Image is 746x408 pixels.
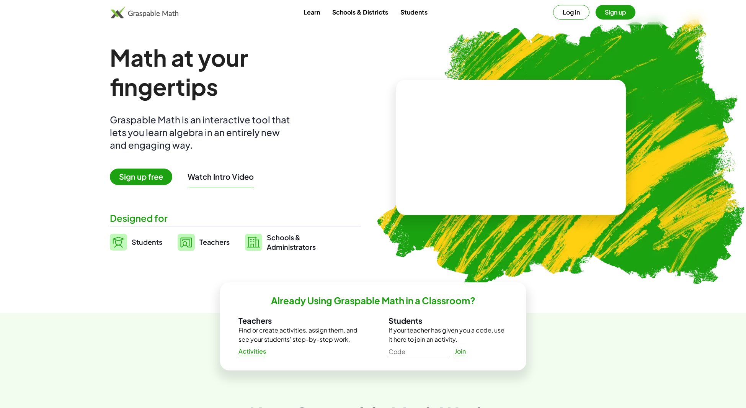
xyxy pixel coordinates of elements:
[245,233,316,252] a: Schools &Administrators
[245,234,262,251] img: svg%3e
[178,234,195,251] img: svg%3e
[267,233,316,252] span: Schools & Administrators
[297,5,326,19] a: Learn
[389,326,508,344] p: If your teacher has given you a code, use it here to join an activity.
[110,233,162,252] a: Students
[394,5,434,19] a: Students
[199,238,230,246] span: Teachers
[110,169,172,185] span: Sign up free
[188,172,254,182] button: Watch Intro Video
[326,5,394,19] a: Schools & Districts
[178,233,230,252] a: Teachers
[238,347,266,356] span: Activities
[110,212,361,224] div: Designed for
[389,316,508,326] h3: Students
[238,316,358,326] h3: Teachers
[238,326,358,344] p: Find or create activities, assign them, and see your students' step-by-step work.
[132,238,162,246] span: Students
[448,344,473,358] a: Join
[110,234,127,251] img: svg%3e
[596,5,635,20] button: Sign up
[110,113,294,151] div: Graspable Math is an interactive tool that lets you learn algebra in an entirely new and engaging...
[454,119,568,176] video: What is this? This is dynamic math notation. Dynamic math notation plays a central role in how Gr...
[110,43,353,101] h1: Math at your fingertips
[553,5,589,20] button: Log in
[271,295,475,306] h2: Already Using Graspable Math in a Classroom?
[232,344,273,358] a: Activities
[455,347,466,356] span: Join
